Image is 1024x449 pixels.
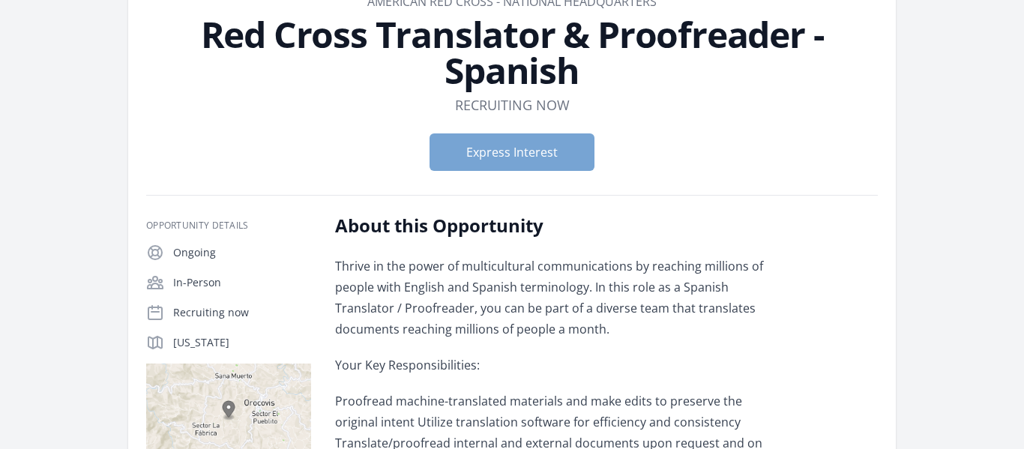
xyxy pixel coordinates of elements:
h2: About this Opportunity [335,214,774,238]
p: Your Key Responsibilities: [335,355,774,376]
p: Ongoing [173,245,311,260]
p: In-Person [173,275,311,290]
p: Recruiting now [173,305,311,320]
h1: Red Cross Translator & Proofreader - Spanish [146,16,878,88]
h3: Opportunity Details [146,220,311,232]
dd: Recruiting now [455,94,570,115]
p: [US_STATE] [173,335,311,350]
button: Express Interest [430,133,594,171]
p: Thrive in the power of multicultural communications by reaching millions of people with English a... [335,256,774,340]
